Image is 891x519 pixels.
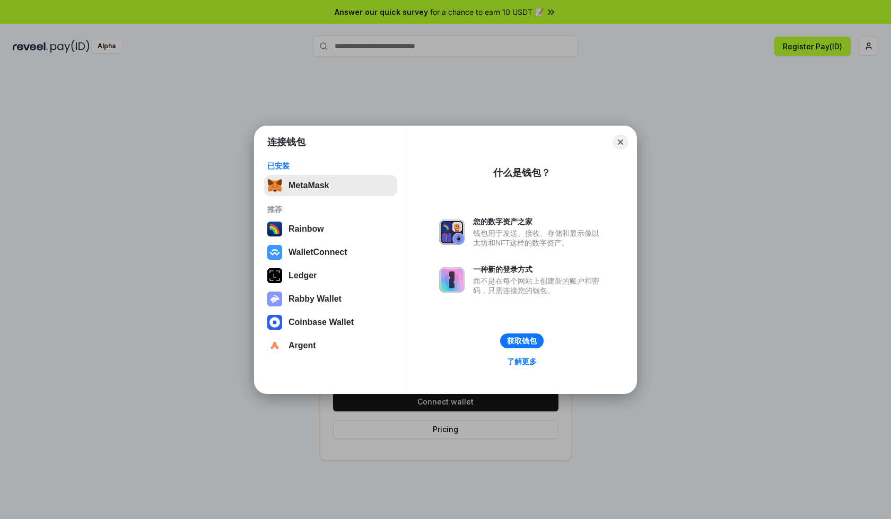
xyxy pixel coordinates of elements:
[289,271,317,280] div: Ledger
[267,315,282,330] img: svg+xml,%3Csvg%20width%3D%2228%22%20height%3D%2228%22%20viewBox%3D%220%200%2028%2028%22%20fill%3D...
[289,294,342,304] div: Rabby Wallet
[289,318,354,327] div: Coinbase Wallet
[507,336,537,346] div: 获取钱包
[267,245,282,260] img: svg+xml,%3Csvg%20width%3D%2228%22%20height%3D%2228%22%20viewBox%3D%220%200%2028%2028%22%20fill%3D...
[264,218,397,240] button: Rainbow
[264,175,397,196] button: MetaMask
[493,166,551,179] div: 什么是钱包？
[289,341,316,350] div: Argent
[507,357,537,366] div: 了解更多
[267,178,282,193] img: svg+xml,%3Csvg%20fill%3D%22none%22%20height%3D%2233%22%20viewBox%3D%220%200%2035%2033%22%20width%...
[613,135,628,149] button: Close
[264,335,397,356] button: Argent
[267,205,394,214] div: 推荐
[264,265,397,286] button: Ledger
[267,268,282,283] img: svg+xml,%3Csvg%20xmlns%3D%22http%3A%2F%2Fwww.w3.org%2F2000%2Fsvg%22%20width%3D%2228%22%20height%3...
[473,265,605,274] div: 一种新的登录方式
[289,248,347,257] div: WalletConnect
[473,228,605,248] div: 钱包用于发送、接收、存储和显示像以太坊和NFT这样的数字资产。
[289,224,324,234] div: Rainbow
[264,312,397,333] button: Coinbase Wallet
[473,217,605,226] div: 您的数字资产之家
[267,338,282,353] img: svg+xml,%3Csvg%20width%3D%2228%22%20height%3D%2228%22%20viewBox%3D%220%200%2028%2028%22%20fill%3D...
[439,219,465,245] img: svg+xml,%3Csvg%20xmlns%3D%22http%3A%2F%2Fwww.w3.org%2F2000%2Fsvg%22%20fill%3D%22none%22%20viewBox...
[264,242,397,263] button: WalletConnect
[264,288,397,310] button: Rabby Wallet
[500,333,544,348] button: 获取钱包
[267,136,305,148] h1: 连接钱包
[267,292,282,306] img: svg+xml,%3Csvg%20xmlns%3D%22http%3A%2F%2Fwww.w3.org%2F2000%2Fsvg%22%20fill%3D%22none%22%20viewBox...
[501,355,543,368] a: 了解更多
[473,276,605,295] div: 而不是在每个网站上创建新的账户和密码，只需连接您的钱包。
[267,222,282,236] img: svg+xml,%3Csvg%20width%3D%22120%22%20height%3D%22120%22%20viewBox%3D%220%200%20120%20120%22%20fil...
[439,267,465,293] img: svg+xml,%3Csvg%20xmlns%3D%22http%3A%2F%2Fwww.w3.org%2F2000%2Fsvg%22%20fill%3D%22none%22%20viewBox...
[289,181,329,190] div: MetaMask
[267,161,394,171] div: 已安装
